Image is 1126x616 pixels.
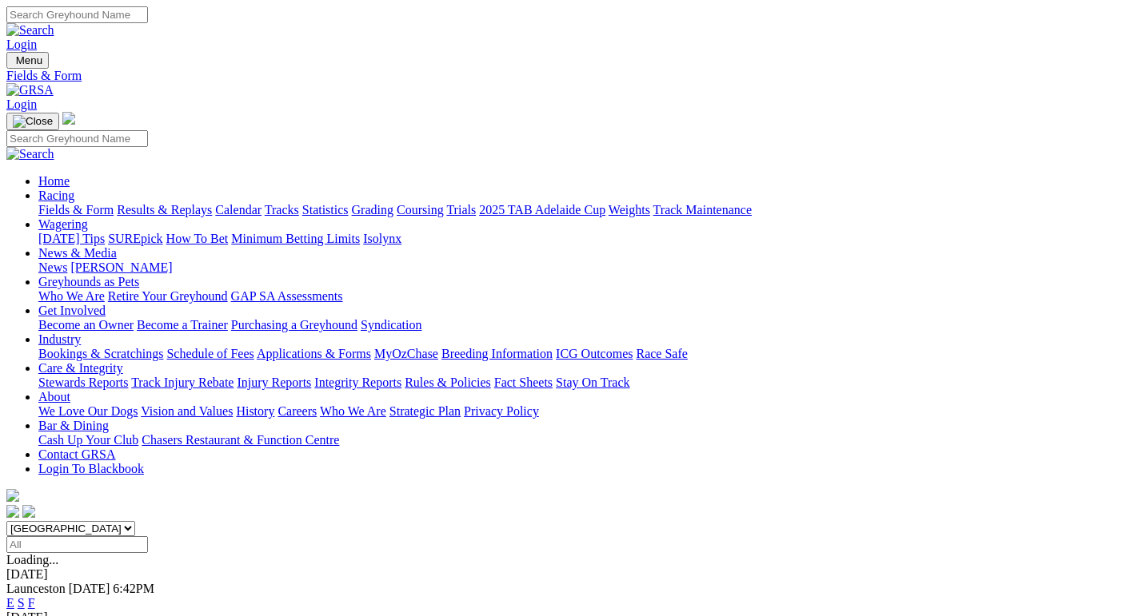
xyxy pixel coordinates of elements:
a: Applications & Forms [257,347,371,360]
div: Wagering [38,232,1120,246]
a: Login [6,97,37,111]
span: [DATE] [69,582,110,595]
div: Care & Integrity [38,376,1120,390]
a: Weights [609,203,650,217]
a: Wagering [38,217,88,231]
img: Search [6,147,54,161]
a: News [38,260,67,274]
img: facebook.svg [6,505,19,518]
a: E [6,596,14,610]
div: Industry [38,347,1120,361]
a: Track Maintenance [653,203,752,217]
a: Login [6,38,37,51]
a: Track Injury Rebate [131,376,234,389]
a: Who We Are [320,404,386,418]
a: Integrity Reports [314,376,401,389]
a: History [236,404,274,418]
a: Bar & Dining [38,419,109,432]
a: Login To Blackbook [38,462,144,475]
span: 6:42PM [113,582,154,595]
a: How To Bet [166,232,229,245]
div: Bar & Dining [38,433,1120,447]
a: Grading [352,203,393,217]
a: Coursing [397,203,444,217]
img: Search [6,23,54,38]
a: Get Involved [38,304,106,317]
a: Syndication [361,318,421,332]
a: Privacy Policy [464,404,539,418]
a: Contact GRSA [38,447,115,461]
span: Menu [16,54,42,66]
a: ICG Outcomes [556,347,633,360]
a: Fact Sheets [494,376,553,389]
img: logo-grsa-white.png [6,489,19,502]
a: Fields & Form [38,203,114,217]
a: Isolynx [363,232,401,245]
a: Fields & Form [6,69,1120,83]
a: Purchasing a Greyhound [231,318,357,332]
a: Stewards Reports [38,376,128,389]
div: About [38,404,1120,419]
a: Strategic Plan [389,404,461,418]
a: Careers [278,404,317,418]
a: Tracks [265,203,299,217]
div: News & Media [38,260,1120,275]
a: Calendar [215,203,262,217]
a: Racing [38,189,74,202]
a: Become a Trainer [137,318,228,332]
div: [DATE] [6,567,1120,582]
img: logo-grsa-white.png [62,112,75,125]
a: Cash Up Your Club [38,433,138,447]
a: Statistics [302,203,349,217]
div: Get Involved [38,318,1120,332]
img: twitter.svg [22,505,35,518]
a: Breeding Information [441,347,553,360]
a: News & Media [38,246,117,260]
a: Vision and Values [141,404,233,418]
input: Search [6,6,148,23]
button: Toggle navigation [6,52,49,69]
a: Chasers Restaurant & Function Centre [142,433,339,447]
a: Stay On Track [556,376,629,389]
a: [DATE] Tips [38,232,105,245]
a: Race Safe [636,347,687,360]
div: Racing [38,203,1120,217]
a: Home [38,174,70,188]
a: Greyhounds as Pets [38,275,139,288]
a: Trials [446,203,476,217]
a: Results & Replays [117,203,212,217]
div: Greyhounds as Pets [38,289,1120,304]
a: Who We Are [38,289,105,303]
a: Injury Reports [237,376,311,389]
a: Minimum Betting Limits [231,232,360,245]
input: Search [6,130,148,147]
span: Loading... [6,553,58,566]
a: Become an Owner [38,318,134,332]
a: About [38,390,70,403]
a: We Love Our Dogs [38,404,138,418]
button: Toggle navigation [6,113,59,130]
a: MyOzChase [374,347,438,360]
input: Select date [6,536,148,553]
a: Rules & Policies [405,376,491,389]
a: F [28,596,35,610]
img: Close [13,115,53,128]
a: S [18,596,25,610]
span: Launceston [6,582,66,595]
a: Industry [38,332,81,346]
a: 2025 TAB Adelaide Cup [479,203,605,217]
a: GAP SA Assessments [231,289,343,303]
a: SUREpick [108,232,162,245]
a: Bookings & Scratchings [38,347,163,360]
a: Retire Your Greyhound [108,289,228,303]
a: Schedule of Fees [166,347,254,360]
img: GRSA [6,83,54,97]
a: [PERSON_NAME] [70,260,172,274]
a: Care & Integrity [38,361,123,375]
